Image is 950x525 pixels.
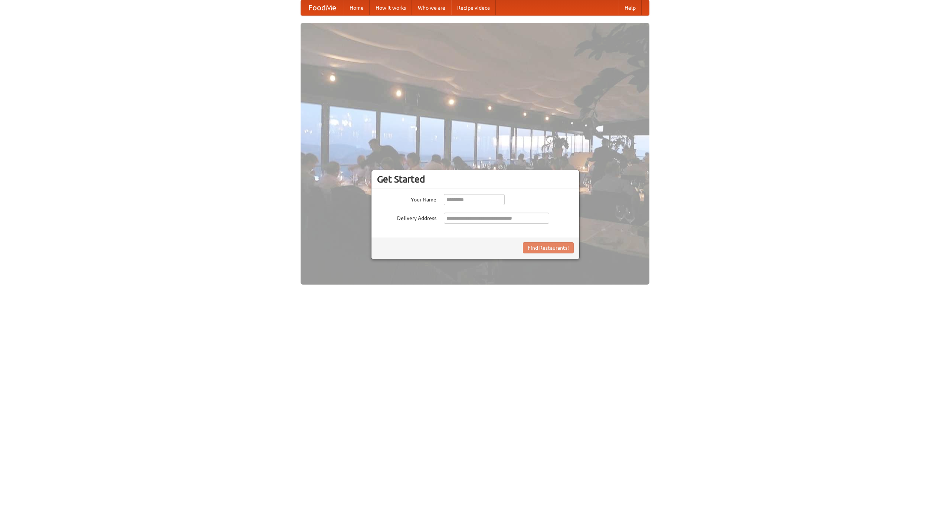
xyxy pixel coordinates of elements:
h3: Get Started [377,174,574,185]
a: Who we are [412,0,451,15]
a: FoodMe [301,0,344,15]
label: Your Name [377,194,436,203]
a: Home [344,0,370,15]
button: Find Restaurants! [523,242,574,253]
a: Recipe videos [451,0,496,15]
label: Delivery Address [377,213,436,222]
a: Help [619,0,642,15]
a: How it works [370,0,412,15]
